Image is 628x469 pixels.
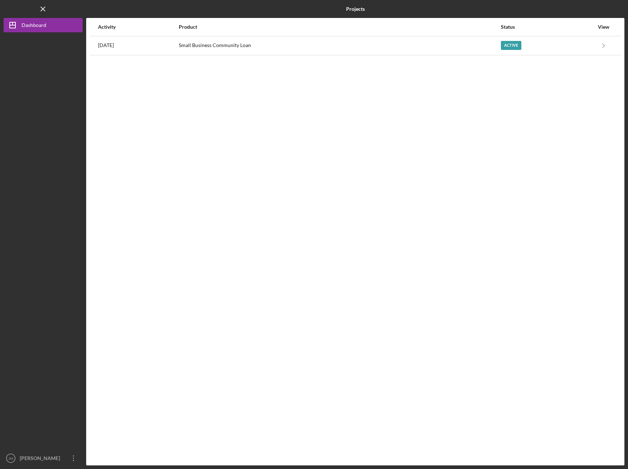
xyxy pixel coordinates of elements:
[98,24,178,30] div: Activity
[98,42,114,48] time: 2025-08-11 03:23
[4,18,83,32] button: Dashboard
[4,451,83,465] button: JM[PERSON_NAME]
[9,456,13,460] text: JM
[18,451,65,467] div: [PERSON_NAME]
[346,6,365,12] b: Projects
[501,41,521,50] div: Active
[179,37,500,55] div: Small Business Community Loan
[179,24,500,30] div: Product
[501,24,594,30] div: Status
[595,24,613,30] div: View
[22,18,46,34] div: Dashboard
